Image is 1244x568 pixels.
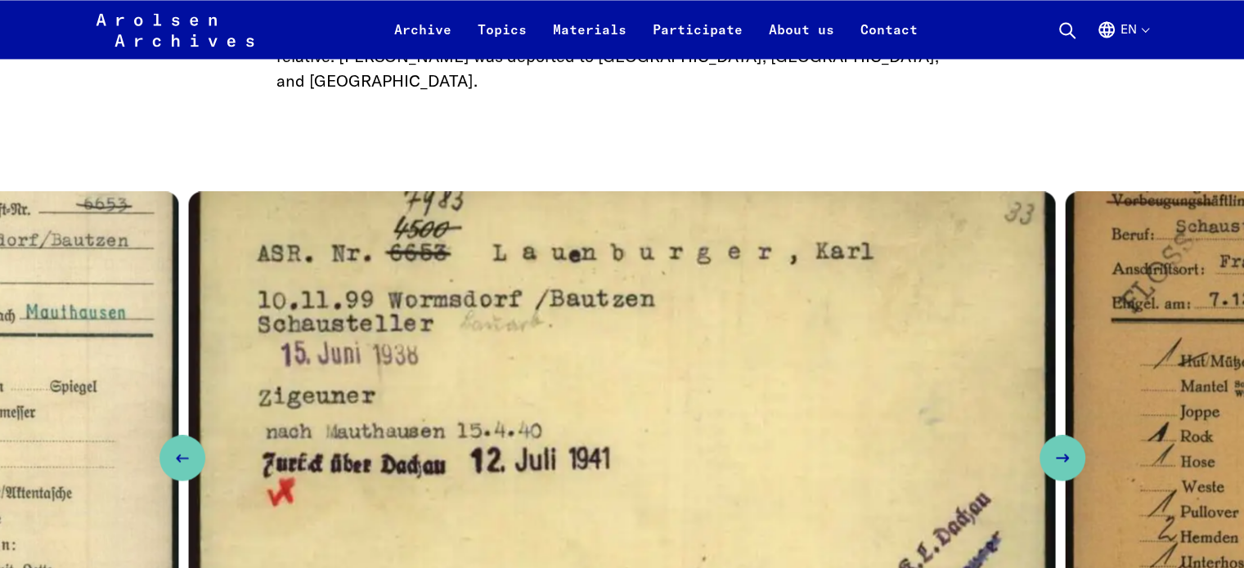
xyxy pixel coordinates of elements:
[847,20,931,59] a: Contact
[640,20,756,59] a: Participate
[381,10,931,49] nav: Primary
[159,435,205,481] button: Previous slide
[381,20,465,59] a: Archive
[756,20,847,59] a: About us
[465,20,540,59] a: Topics
[540,20,640,59] a: Materials
[1097,20,1148,59] button: English, language selection
[1040,435,1085,481] button: Next slide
